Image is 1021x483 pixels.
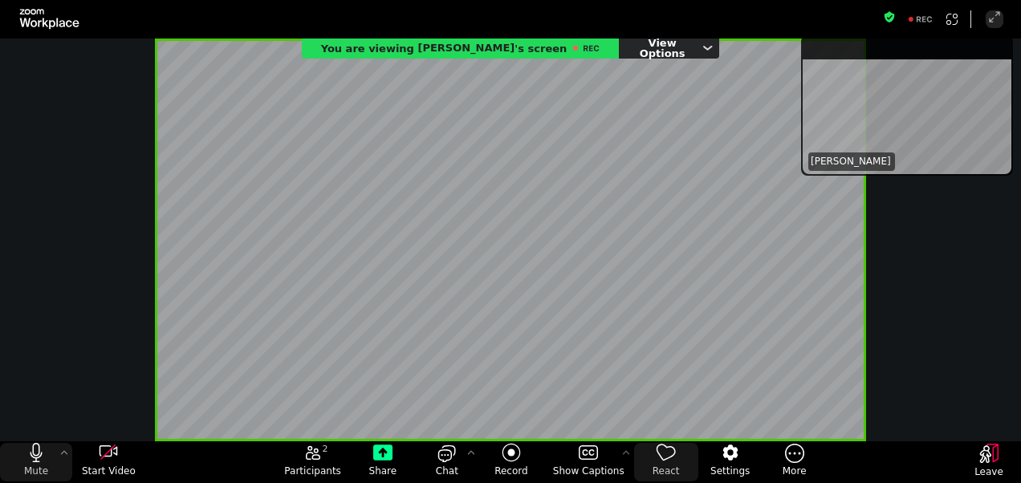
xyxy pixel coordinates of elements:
[543,443,634,481] button: Show Captions
[553,465,624,477] span: Show Captions
[698,443,763,481] button: Settings
[986,10,1003,28] button: Enter Full Screen
[634,443,698,481] button: React
[275,443,351,481] button: open the participants list pane,[2] particpants
[463,443,479,464] button: Chat Settings
[801,35,1013,176] div: suspension-window
[302,38,620,59] div: You are viewing Michael Russo's screen
[883,10,896,28] button: Meeting information
[570,39,600,57] span: Cloud Recording is in progress
[284,465,341,477] span: Participants
[82,465,136,477] span: Start Video
[619,38,719,59] div: sharing view options
[415,443,479,481] button: open the chat panel
[323,443,328,456] span: 2
[653,465,680,477] span: React
[618,443,634,464] button: More options for captions, menu button
[710,465,750,477] span: Settings
[369,465,397,477] span: Share
[974,465,1003,478] span: Leave
[417,38,515,59] span: [PERSON_NAME]
[783,465,807,477] span: More
[351,443,415,481] button: Share
[811,155,891,168] span: [PERSON_NAME]
[479,443,543,481] button: Record
[436,465,458,477] span: Chat
[901,10,940,28] div: Recording to cloud
[56,443,72,464] button: More audio controls
[494,465,527,477] span: Record
[957,444,1021,482] button: Leave
[72,443,144,481] button: start my video
[763,443,827,481] button: More meeting control
[24,465,48,477] span: Mute
[943,10,961,28] button: Apps Accessing Content in This Meeting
